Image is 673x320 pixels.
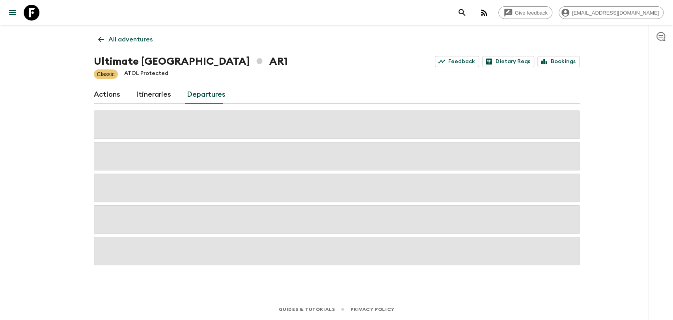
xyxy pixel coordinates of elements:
[187,85,226,104] a: Departures
[94,54,288,69] h1: Ultimate [GEOGRAPHIC_DATA] AR1
[511,10,552,16] span: Give feedback
[454,5,470,21] button: search adventures
[94,32,157,47] a: All adventures
[568,10,663,16] span: [EMAIL_ADDRESS][DOMAIN_NAME]
[537,56,580,67] a: Bookings
[108,35,153,44] p: All adventures
[350,305,394,314] a: Privacy Policy
[559,6,664,19] div: [EMAIL_ADDRESS][DOMAIN_NAME]
[136,85,171,104] a: Itineraries
[124,69,168,79] p: ATOL Protected
[94,85,120,104] a: Actions
[482,56,534,67] a: Dietary Reqs
[5,5,21,21] button: menu
[498,6,552,19] a: Give feedback
[278,305,335,314] a: Guides & Tutorials
[97,70,115,78] p: Classic
[435,56,479,67] a: Feedback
